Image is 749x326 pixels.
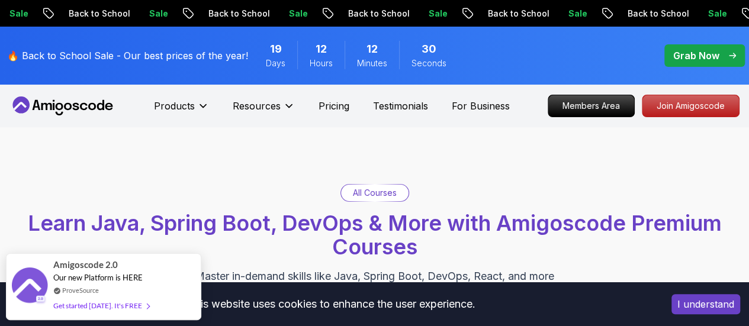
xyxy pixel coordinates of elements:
[452,99,510,113] a: For Business
[548,95,635,117] a: Members Area
[357,57,387,69] span: Minutes
[353,187,397,199] p: All Courses
[642,95,740,117] a: Join Amigoscode
[58,8,139,20] p: Back to School
[422,41,436,57] span: 30 Seconds
[176,268,574,318] p: Master in-demand skills like Java, Spring Boot, DevOps, React, and more through hands-on, expert-...
[617,8,697,20] p: Back to School
[367,41,378,57] span: 12 Minutes
[316,41,327,57] span: 12 Hours
[319,99,349,113] a: Pricing
[7,49,248,63] p: 🔥 Back to School Sale - Our best prices of the year!
[337,8,418,20] p: Back to School
[548,95,634,117] p: Members Area
[233,99,295,122] button: Resources
[671,294,740,314] button: Accept cookies
[310,57,333,69] span: Hours
[198,8,278,20] p: Back to School
[270,41,282,57] span: 19 Days
[154,99,209,122] button: Products
[418,8,456,20] p: Sale
[28,210,722,260] span: Learn Java, Spring Boot, DevOps & More with Amigoscode Premium Courses
[139,8,176,20] p: Sale
[53,273,143,282] span: Our new Platform is HERE
[278,8,316,20] p: Sale
[373,99,428,113] a: Testimonials
[697,8,735,20] p: Sale
[53,258,118,272] span: Amigoscode 2.0
[558,8,596,20] p: Sale
[642,95,739,117] p: Join Amigoscode
[154,99,195,113] p: Products
[233,99,281,113] p: Resources
[62,285,99,295] a: ProveSource
[412,57,446,69] span: Seconds
[266,57,285,69] span: Days
[477,8,558,20] p: Back to School
[673,49,719,63] p: Grab Now
[12,267,47,306] img: provesource social proof notification image
[9,291,654,317] div: This website uses cookies to enhance the user experience.
[53,299,149,312] div: Get started [DATE]. It's FREE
